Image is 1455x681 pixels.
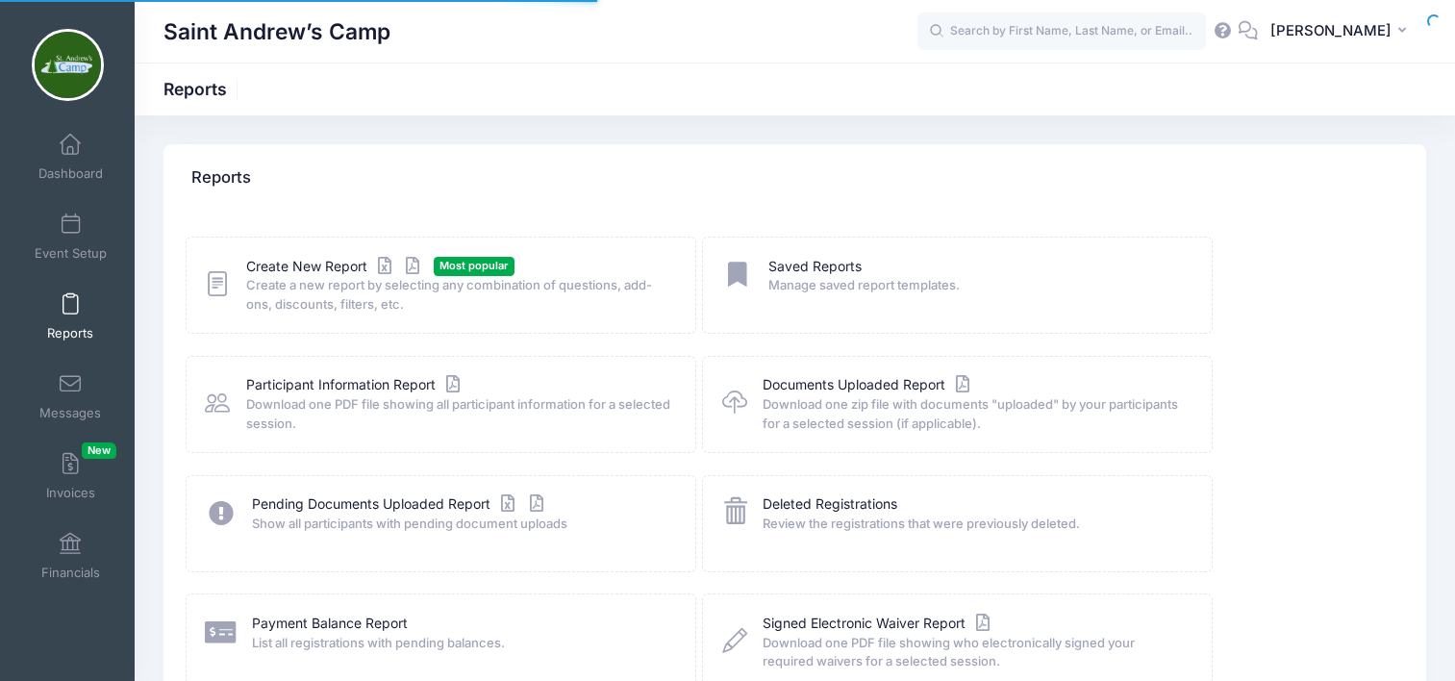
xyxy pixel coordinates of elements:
[1258,10,1426,54] button: [PERSON_NAME]
[35,245,107,262] span: Event Setup
[434,257,514,275] span: Most popular
[25,123,116,190] a: Dashboard
[163,79,243,99] h1: Reports
[25,203,116,270] a: Event Setup
[252,494,548,515] a: Pending Documents Uploaded Report
[191,151,251,206] h4: Reports
[25,363,116,430] a: Messages
[25,283,116,350] a: Reports
[763,494,897,515] a: Deleted Registrations
[768,276,1187,295] span: Manage saved report templates.
[46,485,95,501] span: Invoices
[246,257,425,277] a: Create New Report
[763,395,1187,433] span: Download one zip file with documents "uploaded" by your participants for a selected session (if a...
[246,395,670,433] span: Download one PDF file showing all participant information for a selected session.
[39,405,101,421] span: Messages
[47,325,93,341] span: Reports
[32,29,104,101] img: Saint Andrew’s Camp
[38,165,103,182] span: Dashboard
[82,442,116,459] span: New
[1270,20,1392,41] span: [PERSON_NAME]
[163,10,390,54] h1: Saint Andrew’s Camp
[917,13,1206,51] input: Search by First Name, Last Name, or Email...
[41,565,100,581] span: Financials
[246,375,464,395] a: Participant Information Report
[763,515,1187,534] span: Review the registrations that were previously deleted.
[246,276,670,314] span: Create a new report by selecting any combination of questions, add-ons, discounts, filters, etc.
[252,634,670,653] span: List all registrations with pending balances.
[763,375,974,395] a: Documents Uploaded Report
[768,257,862,277] a: Saved Reports
[252,515,670,534] span: Show all participants with pending document uploads
[763,634,1187,671] span: Download one PDF file showing who electronically signed your required waivers for a selected sess...
[252,614,408,634] a: Payment Balance Report
[25,442,116,510] a: InvoicesNew
[763,614,994,634] a: Signed Electronic Waiver Report
[25,522,116,590] a: Financials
